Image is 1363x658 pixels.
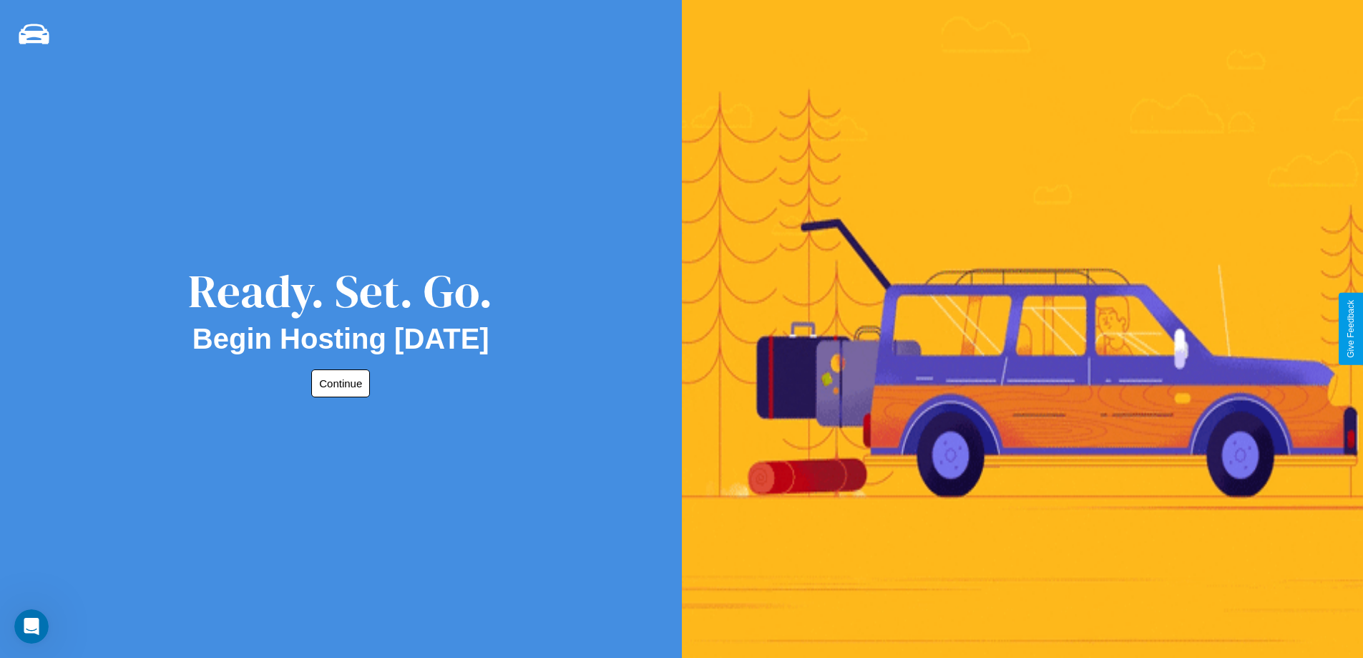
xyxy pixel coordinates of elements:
iframe: Intercom live chat [14,609,49,644]
div: Ready. Set. Go. [188,259,493,323]
button: Continue [311,369,370,397]
h2: Begin Hosting [DATE] [192,323,489,355]
div: Give Feedback [1346,300,1356,358]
